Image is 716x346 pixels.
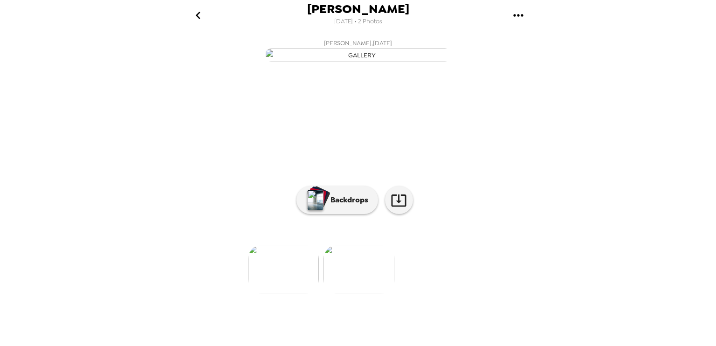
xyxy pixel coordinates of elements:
[326,194,368,206] p: Backdrops
[172,35,544,65] button: [PERSON_NAME],[DATE]
[265,48,451,62] img: gallery
[334,15,382,28] span: [DATE] • 2 Photos
[296,186,378,214] button: Backdrops
[324,245,394,293] img: gallery
[248,245,319,293] img: gallery
[307,3,409,15] span: [PERSON_NAME]
[324,38,392,48] span: [PERSON_NAME] , [DATE]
